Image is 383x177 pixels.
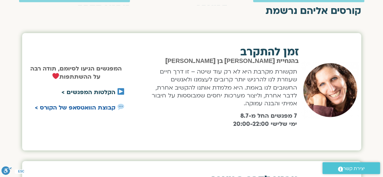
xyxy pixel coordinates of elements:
a: קבוצת הוואטסאפ של הקורס > [35,104,115,112]
img: 💬 [117,103,124,110]
p: תקשורת מקרבת היא לא רק עוד שיטה – זו דרך חיים שעוזרת לנו להרגיש יותר קרובים לעצמנו ולאנשים החשובי... [148,68,297,108]
b: 7 מפגשים החל מ-8.7 ימי שלישי 20:00-22:00 [233,112,297,128]
h2: זמן להתקרב [146,47,299,57]
a: הקלטות המפגשים > [61,88,115,96]
img: ▶️ [117,88,124,95]
a: יצירת קשר [322,162,380,174]
strong: המפגשים הגיעו לסיומם, תודה רבה על ההשתתפות [30,65,122,81]
h2: קורסים אליהם נרשמת [22,5,361,16]
img: ❤ [52,73,59,79]
img: שאנייה [301,61,359,119]
span: יצירת קשר [343,165,365,173]
span: בהנחיית [PERSON_NAME] בן [PERSON_NAME] [165,58,299,64]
